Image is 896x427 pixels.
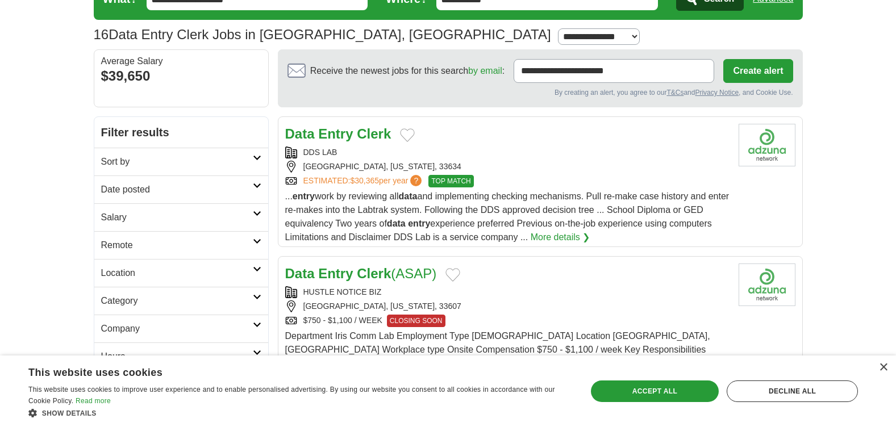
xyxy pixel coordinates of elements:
button: Add to favorite jobs [400,128,415,142]
div: $750 - $1,100 / WEEK [285,315,730,327]
img: Company logo [739,124,795,166]
a: Company [94,315,268,342]
strong: entry [408,219,430,228]
a: Data Entry Clerk [285,126,391,141]
strong: Entry [318,126,353,141]
strong: Data [285,126,315,141]
div: DDS LAB [285,146,730,158]
a: Read more, opens a new window [76,397,111,405]
a: Category [94,287,268,315]
h1: Data Entry Clerk Jobs in [GEOGRAPHIC_DATA], [GEOGRAPHIC_DATA] [94,27,551,42]
div: [GEOGRAPHIC_DATA], [US_STATE], 33634 [285,161,730,173]
h2: Hours [101,350,253,363]
h2: Date posted [101,183,253,196]
a: Location [94,259,268,287]
a: Sort by [94,148,268,175]
strong: entry [293,191,315,201]
h2: Company [101,322,253,336]
span: Show details [42,409,97,417]
div: $39,650 [101,66,261,86]
a: Privacy Notice [695,89,739,97]
div: Show details [28,407,570,418]
a: by email [468,66,502,76]
span: Receive the newest jobs for this search : [310,64,505,78]
h2: Remote [101,238,253,252]
span: ? [410,175,422,186]
strong: Clerk [357,266,391,281]
div: Average Salary [101,57,261,66]
span: 16 [94,24,109,45]
h2: Filter results [94,117,268,148]
h2: Salary [101,211,253,224]
a: ESTIMATED:$30,365per year? [303,175,424,187]
a: Remote [94,231,268,259]
div: Close [879,363,887,372]
a: Hours [94,342,268,370]
strong: data [387,219,406,228]
span: This website uses cookies to improve user experience and to enable personalised advertising. By u... [28,386,555,405]
div: This website uses cookies [28,362,542,379]
strong: Data [285,266,315,281]
a: Data Entry Clerk(ASAP) [285,266,437,281]
button: Create alert [723,59,793,83]
a: Salary [94,203,268,231]
span: $30,365 [350,176,379,185]
div: HUSTLE NOTICE BIZ [285,286,730,298]
img: Company logo [739,263,795,306]
span: CLOSING SOON [387,315,445,327]
span: Department Iris Comm Lab Employment Type [DEMOGRAPHIC_DATA] Location [GEOGRAPHIC_DATA], [GEOGRAPH... [285,331,710,382]
h2: Location [101,266,253,280]
strong: Entry [318,266,353,281]
span: TOP MATCH [428,175,473,187]
a: More details ❯ [531,231,590,244]
span: ... work by reviewing all and implementing checking mechanisms. Pull re-make case history and ent... [285,191,730,242]
div: Accept all [591,380,719,402]
button: Add to favorite jobs [445,268,460,282]
a: T&Cs [666,89,684,97]
h2: Category [101,294,253,308]
a: Date posted [94,175,268,203]
h2: Sort by [101,155,253,169]
div: [GEOGRAPHIC_DATA], [US_STATE], 33607 [285,300,730,312]
strong: Clerk [357,126,391,141]
strong: data [399,191,418,201]
div: By creating an alert, you agree to our and , and Cookie Use. [287,87,793,98]
div: Decline all [727,380,858,402]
